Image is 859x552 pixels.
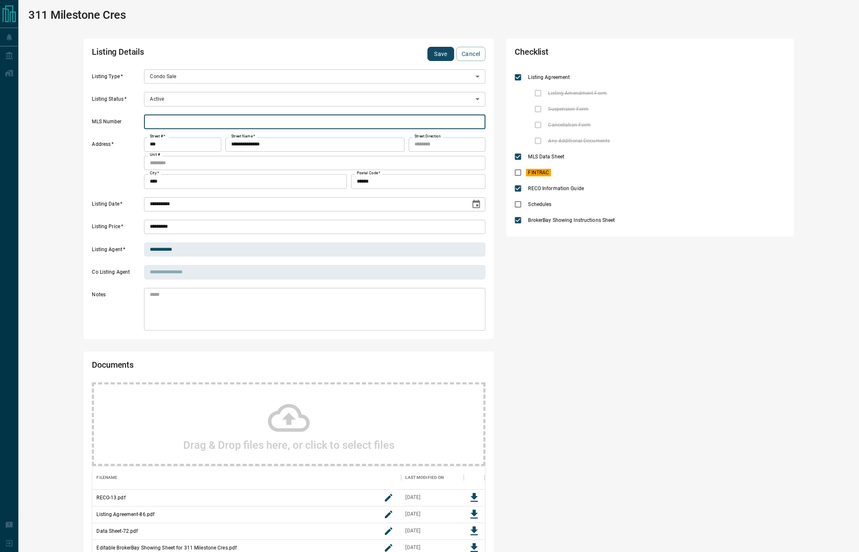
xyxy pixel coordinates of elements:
span: Schedules [526,201,553,208]
label: Postal Code [357,170,380,176]
label: Notes [92,291,142,331]
h2: Documents [92,360,328,374]
div: Active [144,92,485,106]
span: Any Additional Documents [546,137,612,145]
span: Cancellation Form [546,121,593,129]
button: Download File [466,489,483,506]
label: Unit # [150,152,160,158]
label: Listing Agent [92,246,142,257]
span: RECO Information Guide [526,185,586,192]
button: rename button [380,489,397,506]
p: Listing Agreement-86.pdf [96,511,154,518]
h2: Drag & Drop files here, or click to select files [183,439,394,451]
h2: Checklist [515,47,677,61]
p: Data Sheet-72.pdf [96,527,138,535]
div: Aug 15, 2025 [405,494,420,501]
div: Drag & Drop files here, or click to select files [92,382,485,466]
label: Street Direction [414,134,441,139]
label: Street Name [231,134,255,139]
div: Condo Sale [144,69,485,84]
span: MLS Data Sheet [526,153,566,160]
span: BrokerBay Showing Instructions Sheet [526,216,617,224]
h1: 311 Milestone Cres [28,8,126,22]
button: Save [427,47,454,61]
button: rename button [380,506,397,523]
div: Last Modified On [405,466,444,489]
div: Filename [92,466,401,489]
div: Filename [96,466,117,489]
button: Download File [466,523,483,539]
button: Choose date, selected date is Aug 16, 2025 [468,196,485,213]
span: Listing Agreement [526,74,572,81]
button: Download File [466,506,483,523]
span: Suspension Form [546,105,591,113]
p: RECO-13.pdf [96,494,125,501]
label: Listing Date [92,201,142,211]
div: Last Modified On [401,466,464,489]
button: Cancel [456,47,485,61]
p: Editable BrokerBay Showing Sheet for 311 Milestone Cres.pdf [96,544,237,552]
label: Listing Status [92,96,142,107]
label: Listing Type [92,73,142,84]
button: rename button [380,523,397,539]
div: Aug 15, 2025 [405,527,420,534]
label: MLS Number [92,118,142,129]
label: Street # [150,134,165,139]
span: Listing Amendment Form [546,89,609,97]
div: Aug 16, 2025 [405,544,420,551]
div: Aug 15, 2025 [405,511,420,518]
span: FINTRAC [526,169,551,176]
h2: Listing Details [92,47,328,61]
label: City [150,170,159,176]
label: Listing Price [92,223,142,234]
label: Co Listing Agent [92,269,142,280]
label: Address [92,141,142,188]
